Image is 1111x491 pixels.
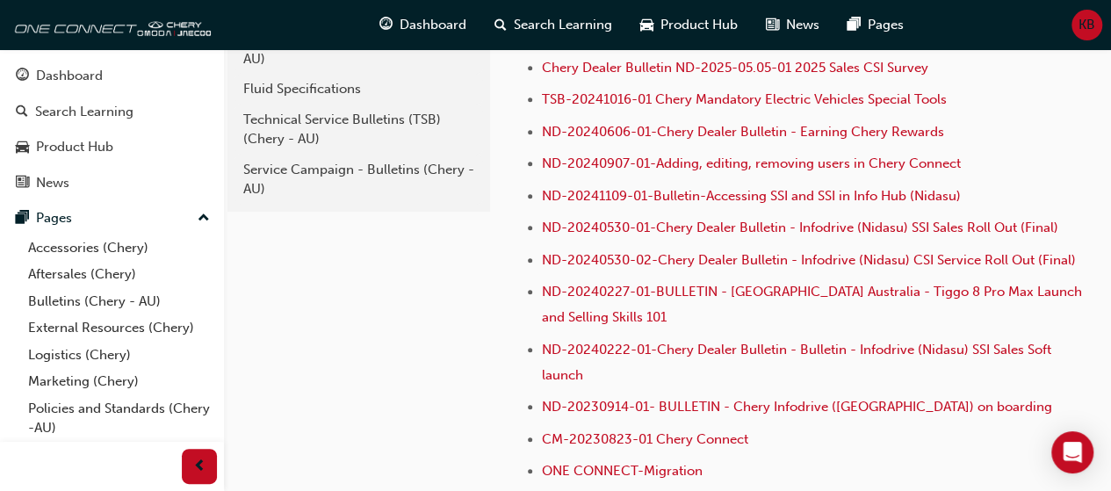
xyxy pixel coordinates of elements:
[542,284,1086,325] a: ND-20240227-01-BULLETIN - [GEOGRAPHIC_DATA] Australia - Tiggo 8 Pro Max Launch and Selling Skills...
[198,207,210,230] span: up-icon
[21,314,217,342] a: External Resources (Chery)
[234,105,483,155] a: Technical Service Bulletins (TSB) (Chery - AU)
[36,137,113,157] div: Product Hub
[21,395,217,442] a: Policies and Standards (Chery -AU)
[542,124,944,140] a: ND-20240606-01-Chery Dealer Bulletin - Earning Chery Rewards
[660,15,738,35] span: Product Hub
[21,368,217,395] a: Marketing (Chery)
[7,60,217,92] a: Dashboard
[36,66,103,86] div: Dashboard
[833,7,918,43] a: pages-iconPages
[626,7,752,43] a: car-iconProduct Hub
[379,14,393,36] span: guage-icon
[16,211,29,227] span: pages-icon
[542,91,947,107] a: TSB-20241016-01 Chery Mandatory Electric Vehicles Special Tools
[365,7,480,43] a: guage-iconDashboard
[16,176,29,191] span: news-icon
[766,14,779,36] span: news-icon
[234,74,483,105] a: Fluid Specifications
[243,160,474,199] div: Service Campaign - Bulletins (Chery - AU)
[21,235,217,262] a: Accessories (Chery)
[480,7,626,43] a: search-iconSearch Learning
[400,15,466,35] span: Dashboard
[21,261,217,288] a: Aftersales (Chery)
[36,173,69,193] div: News
[752,7,833,43] a: news-iconNews
[234,155,483,205] a: Service Campaign - Bulletins (Chery - AU)
[542,220,1058,235] a: ND-20240530-01-Chery Dealer Bulletin - Infodrive (Nidasu) SSI Sales Roll Out (Final)
[494,14,507,36] span: search-icon
[35,102,133,122] div: Search Learning
[7,131,217,163] a: Product Hub
[1071,10,1102,40] button: KB
[1051,431,1093,473] div: Open Intercom Messenger
[542,342,1055,383] a: ND-20240222-01-Chery Dealer Bulletin - Bulletin - Infodrive (Nidasu) SSI Sales Soft launch
[514,15,612,35] span: Search Learning
[542,431,748,447] a: CM-20230823-01 Chery Connect
[243,110,474,149] div: Technical Service Bulletins (TSB) (Chery - AU)
[7,167,217,199] a: News
[7,96,217,128] a: Search Learning
[542,463,703,479] a: ONE CONNECT-Migration
[21,342,217,369] a: Logistics (Chery)
[868,15,904,35] span: Pages
[193,456,206,478] span: prev-icon
[21,288,217,315] a: Bulletins (Chery - AU)
[542,252,1076,268] a: ND-20240530-02-Chery Dealer Bulletin - Infodrive (Nidasu) CSI Service Roll Out (Final)
[542,188,961,204] a: ND-20241109-01-Bulletin-Accessing SSI and SSI in Info Hub (Nidasu)
[542,399,1052,415] a: ND-20230914-01- BULLETIN - Chery Infodrive ([GEOGRAPHIC_DATA]) on boarding
[640,14,653,36] span: car-icon
[542,155,961,171] a: ND-20240907-01-Adding, editing, removing users in Chery Connect
[848,14,861,36] span: pages-icon
[7,202,217,235] button: Pages
[7,56,217,202] button: DashboardSearch LearningProduct HubNews
[16,140,29,155] span: car-icon
[786,15,819,35] span: News
[542,60,928,76] a: Chery Dealer Bulletin ND-2025-05.05-01 2025 Sales CSI Survey
[1079,15,1095,35] span: KB
[243,79,474,99] div: Fluid Specifications
[36,208,72,228] div: Pages
[16,105,28,120] span: search-icon
[9,7,211,42] img: oneconnect
[16,69,29,84] span: guage-icon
